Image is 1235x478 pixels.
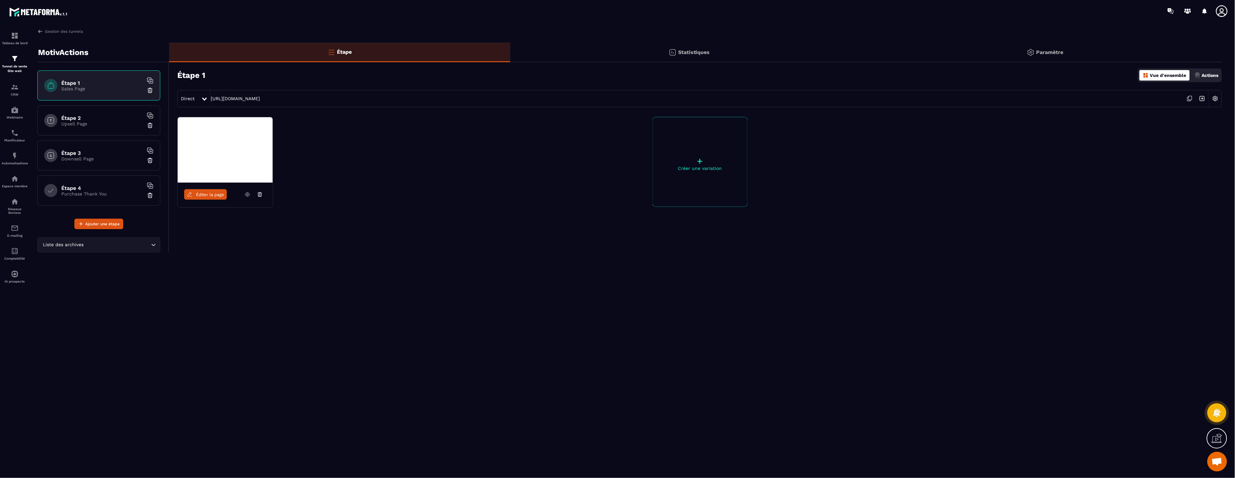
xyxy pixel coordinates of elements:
p: Créer une variation [653,166,747,171]
img: accountant [11,247,19,255]
span: Direct [181,96,195,101]
p: Vue d'ensemble [1150,73,1186,78]
h6: Étape 2 [61,115,143,121]
p: Réseaux Sociaux [2,207,28,214]
img: dashboard-orange.40269519.svg [1143,72,1149,78]
img: trash [147,87,153,94]
p: Automatisations [2,161,28,165]
div: Ouvrir le chat [1207,452,1227,471]
a: [URL][DOMAIN_NAME] [211,96,260,101]
p: Downsell Page [61,156,143,161]
p: Comptabilité [2,257,28,260]
input: Search for option [85,241,149,248]
a: automationsautomationsAutomatisations [2,147,28,170]
p: MotivActions [38,46,88,59]
h6: Étape 4 [61,185,143,191]
span: Ajouter une étape [85,221,120,227]
p: Planificateur [2,138,28,142]
img: formation [11,83,19,91]
a: automationsautomationsWebinaire [2,101,28,124]
img: automations [11,270,19,278]
p: Purchase Thank You [61,191,143,196]
img: trash [147,157,153,164]
img: formation [11,55,19,63]
img: arrow [37,28,43,34]
a: emailemailE-mailing [2,219,28,242]
img: automations [11,175,19,183]
p: E-mailing [2,234,28,237]
img: bars-o.4a397970.svg [327,48,335,56]
a: formationformationTableau de bord [2,27,28,50]
p: IA prospects [2,280,28,283]
p: Tunnel de vente Site web [2,64,28,73]
span: Liste des archives [42,241,85,248]
p: Sales Page [61,86,143,91]
p: Webinaire [2,116,28,119]
img: stats.20deebd0.svg [669,48,676,56]
a: social-networksocial-networkRéseaux Sociaux [2,193,28,219]
img: trash [147,192,153,199]
span: Éditer la page [196,192,224,197]
h6: Étape 1 [61,80,143,86]
img: logo [9,6,68,18]
button: Ajouter une étape [74,219,123,229]
a: Gestion des tunnels [37,28,83,34]
a: automationsautomationsEspace membre [2,170,28,193]
p: + [653,156,747,166]
img: setting-w.858f3a88.svg [1209,92,1222,105]
h6: Étape 3 [61,150,143,156]
a: formationformationCRM [2,78,28,101]
img: image [178,117,273,183]
img: formation [11,32,19,40]
p: Tableau de bord [2,41,28,45]
p: Espace membre [2,184,28,188]
img: trash [147,122,153,129]
a: schedulerschedulerPlanificateur [2,124,28,147]
p: Actions [1202,73,1219,78]
div: Search for option [37,237,160,252]
img: scheduler [11,129,19,137]
a: Éditer la page [184,189,227,200]
p: Paramètre [1036,49,1064,55]
img: automations [11,152,19,160]
img: email [11,224,19,232]
img: actions.d6e523a2.png [1195,72,1201,78]
img: setting-gr.5f69749f.svg [1027,48,1035,56]
p: Statistiques [678,49,710,55]
a: accountantaccountantComptabilité [2,242,28,265]
img: arrow-next.bcc2205e.svg [1196,92,1208,105]
a: formationformationTunnel de vente Site web [2,50,28,78]
p: CRM [2,93,28,96]
img: automations [11,106,19,114]
h3: Étape 1 [177,71,205,80]
p: Étape [337,49,352,55]
p: Upsell Page [61,121,143,126]
img: social-network [11,198,19,206]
